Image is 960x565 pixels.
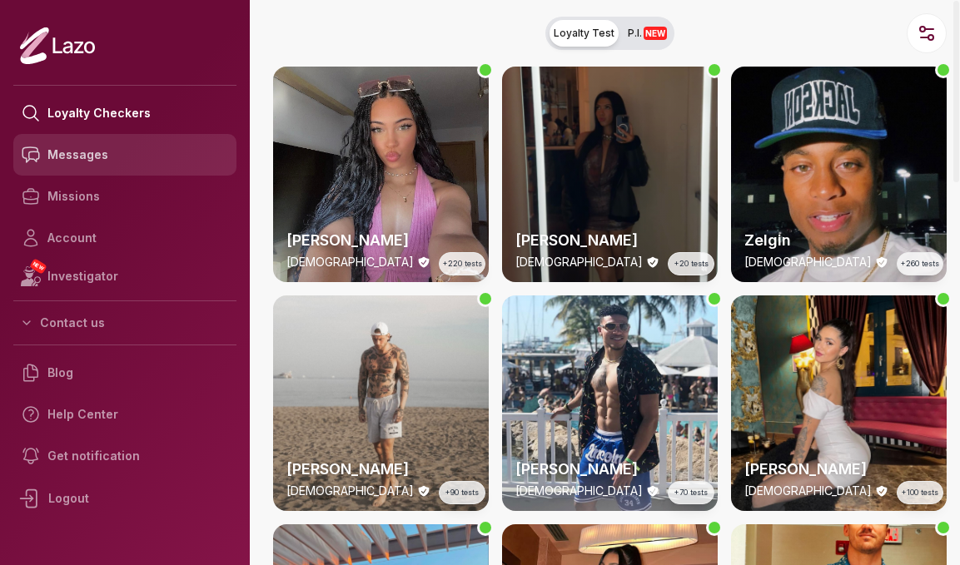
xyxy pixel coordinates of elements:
[445,487,479,498] span: +90 tests
[515,254,643,270] p: [DEMOGRAPHIC_DATA]
[13,435,236,477] a: Get notification
[13,92,236,134] a: Loyalty Checkers
[502,67,718,282] a: thumbchecker[PERSON_NAME][DEMOGRAPHIC_DATA]+20 tests
[273,67,489,282] a: thumbchecker[PERSON_NAME][DEMOGRAPHIC_DATA]+220 tests
[515,229,704,252] h2: [PERSON_NAME]
[731,67,947,282] a: thumbcheckerZelgin[DEMOGRAPHIC_DATA]+260 tests
[515,483,643,499] p: [DEMOGRAPHIC_DATA]
[13,308,236,338] button: Contact us
[286,229,475,252] h2: [PERSON_NAME]
[744,254,872,270] p: [DEMOGRAPHIC_DATA]
[902,487,938,498] span: +100 tests
[502,67,718,282] img: checker
[731,67,947,282] img: checker
[901,258,939,270] span: +260 tests
[731,295,947,511] a: thumbchecker[PERSON_NAME][DEMOGRAPHIC_DATA]+100 tests
[13,394,236,435] a: Help Center
[29,258,47,275] span: NEW
[286,254,414,270] p: [DEMOGRAPHIC_DATA]
[273,295,489,511] a: thumbchecker[PERSON_NAME][DEMOGRAPHIC_DATA]+90 tests
[554,27,614,40] span: Loyalty Test
[502,295,718,511] img: checker
[502,295,718,511] a: thumbchecker[PERSON_NAME][DEMOGRAPHIC_DATA]+70 tests
[443,258,482,270] span: +220 tests
[13,259,236,294] a: NEWInvestigator
[628,27,667,40] span: P.I.
[674,487,708,498] span: +70 tests
[13,176,236,217] a: Missions
[13,477,236,520] div: Logout
[744,483,872,499] p: [DEMOGRAPHIC_DATA]
[273,295,489,511] img: checker
[515,458,704,481] h2: [PERSON_NAME]
[13,134,236,176] a: Messages
[286,483,414,499] p: [DEMOGRAPHIC_DATA]
[674,258,709,270] span: +20 tests
[744,458,933,481] h2: [PERSON_NAME]
[644,27,667,40] span: NEW
[273,67,489,282] img: checker
[286,458,475,481] h2: [PERSON_NAME]
[13,352,236,394] a: Blog
[731,295,947,511] img: checker
[744,229,933,252] h2: Zelgin
[13,217,236,259] a: Account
